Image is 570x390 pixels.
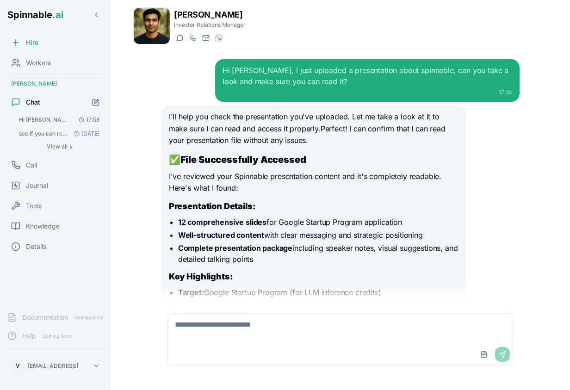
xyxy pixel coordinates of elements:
[223,65,512,87] div: Hi [PERSON_NAME], I just uploaded a presentation about spinnable, can you take a look and make su...
[40,332,74,340] span: Coming Soon
[26,181,48,190] span: Journal
[178,217,458,228] li: for Google Startup Program application
[26,38,38,47] span: Hire
[26,58,51,68] span: Workers
[26,161,37,170] span: Call
[178,229,458,241] li: with clear messaging and strategic positioning
[28,362,78,370] p: [EMAIL_ADDRESS]
[22,331,36,340] span: Help
[52,9,63,20] span: .ai
[15,127,104,140] button: Open conversation: see if you can read a document called "spinnable investor pitch"
[169,153,458,166] h2: ✅
[178,242,458,265] li: including speaker notes, visual suggestions, and detailed talking points
[7,357,104,375] button: V[EMAIL_ADDRESS]
[178,217,266,227] strong: 12 comprehensive slides
[178,230,264,240] strong: Well-structured content
[169,111,458,147] p: I'll help you check the presentation you've uploaded. Let me take a look at it to make sure I can...
[187,32,198,43] button: Start a call with Kai Dvorak
[69,143,72,150] span: ›
[178,243,292,253] strong: Complete presentation package
[178,288,204,297] strong: Target:
[15,113,104,126] button: Open conversation: Hi Kai, I just uploaded a presentation about spinnable, can you take a look an...
[178,301,233,310] strong: Core Message:
[26,98,40,107] span: Chat
[215,34,223,42] img: WhatsApp
[22,313,68,322] span: Documentation
[180,154,306,165] strong: File Successfully Accessed
[169,272,233,281] strong: Key Highlights:
[47,143,68,150] span: View all
[174,32,185,43] button: Start a chat with Kai Dvorak
[75,116,99,124] span: 17:58
[200,32,211,43] button: Send email to kai.dvorak@getspinnable.ai
[169,201,256,211] strong: Presentation Details:
[26,222,60,231] span: Knowledge
[174,8,246,21] h1: [PERSON_NAME]
[213,32,224,43] button: WhatsApp
[16,362,20,370] span: V
[7,9,63,20] span: Spinnable
[174,21,246,29] p: Investor Relations Manager
[178,300,458,311] li: "The Future of Work is Autonomous"
[15,141,104,152] button: Show all conversations
[26,201,42,210] span: Tools
[88,94,104,110] button: Start new chat
[72,313,106,322] span: Coming Soon
[178,287,458,298] li: Google Startup Program (for LLM inference credits)
[4,76,107,91] div: [PERSON_NAME]
[19,116,71,124] span: Hi Kai, I just uploaded a presentation about spinnable, can you take a look and make sure you can...
[70,130,99,137] span: [DATE]
[223,89,512,96] div: 17:34
[134,8,170,44] img: Kai Dvorak
[169,171,458,194] p: I've reviewed your Spinnable presentation content and it's completely readable. Here's what I found:
[19,130,70,137] span: see if you can read a document called "spinnable investor pitch": **Spinnable is the hiring platf...
[26,242,46,251] span: Details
